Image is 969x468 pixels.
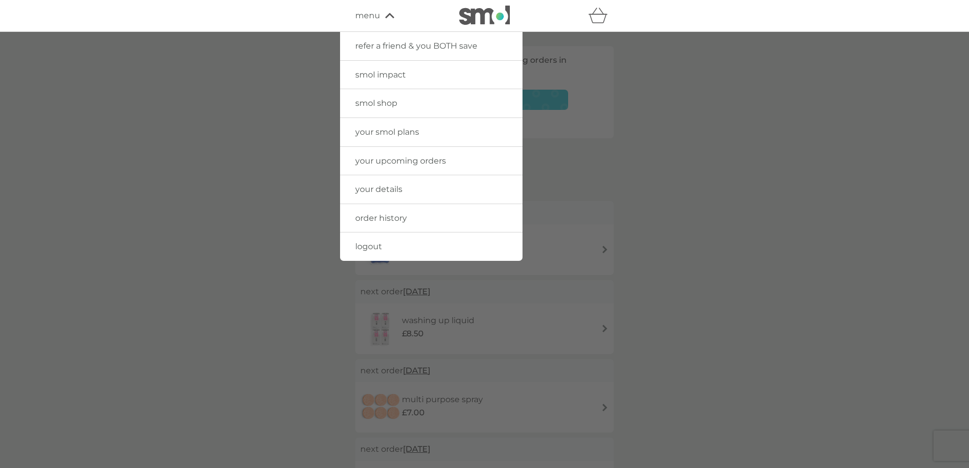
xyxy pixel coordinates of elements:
[340,204,523,232] a: order history
[355,70,406,80] span: smol impact
[340,61,523,89] a: smol impact
[355,213,407,223] span: order history
[340,118,523,146] a: your smol plans
[340,147,523,175] a: your upcoming orders
[340,232,523,261] a: logout
[355,127,419,137] span: your smol plans
[355,242,382,251] span: logout
[340,32,523,60] a: refer a friend & you BOTH save
[355,98,397,108] span: smol shop
[459,6,510,25] img: smol
[340,175,523,204] a: your details
[355,184,402,194] span: your details
[340,89,523,118] a: smol shop
[355,156,446,166] span: your upcoming orders
[355,41,477,51] span: refer a friend & you BOTH save
[355,9,380,22] span: menu
[588,6,614,26] div: basket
